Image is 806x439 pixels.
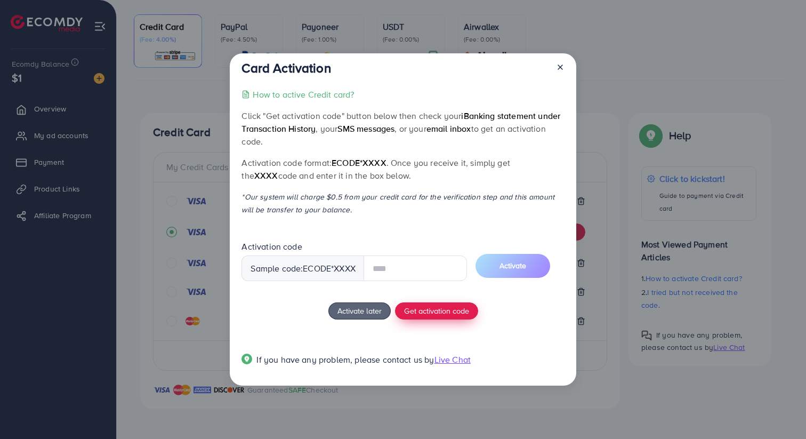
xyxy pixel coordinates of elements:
div: Sample code: *XXXX [241,256,364,281]
span: iBanking statement under Transaction History [241,110,560,134]
span: email inbox [426,123,471,134]
img: Popup guide [241,354,252,364]
p: How to active Credit card? [253,88,354,101]
h3: Card Activation [241,60,331,76]
span: Get activation code [404,305,469,316]
span: Activate later [337,305,382,316]
iframe: Chat [761,391,798,431]
span: If you have any problem, please contact us by [256,354,434,365]
span: ecode*XXXX [332,157,386,169]
span: Activate [499,260,526,271]
button: Activate [475,254,550,278]
p: *Our system will charge $0.5 from your credit card for the verification step and this amount will... [241,190,564,216]
button: Get activation code [395,302,478,320]
button: Activate later [328,302,391,320]
span: SMS messages [337,123,394,134]
span: ecode [303,262,331,275]
p: Activation code format: . Once you receive it, simply get the code and enter it in the box below. [241,156,564,182]
p: Click "Get activation code" button below then check your , your , or your to get an activation code. [241,109,564,148]
span: XXXX [254,170,278,181]
span: Live Chat [434,354,471,365]
label: Activation code [241,241,302,253]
